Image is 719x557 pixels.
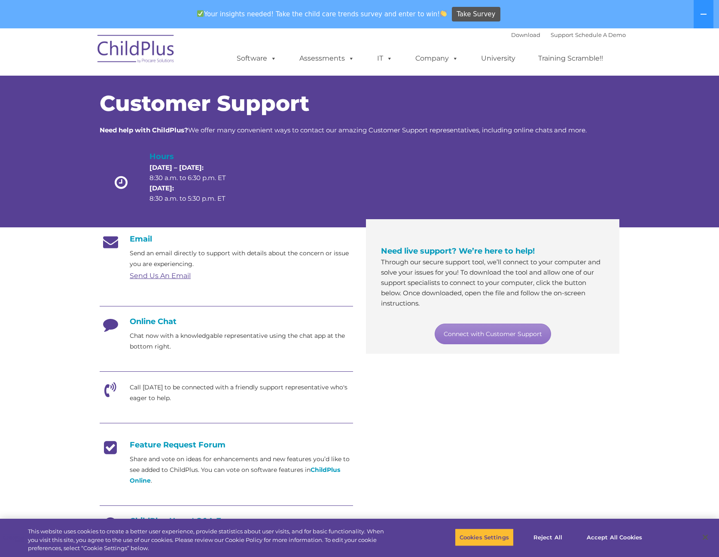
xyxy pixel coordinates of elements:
[28,527,396,553] div: This website uses cookies to create a better user experience, provide statistics about user visit...
[381,246,535,256] span: Need live support? We’re here to help!
[193,6,451,22] span: Your insights needed! Take the child care trends survey and enter to win!
[407,50,467,67] a: Company
[100,440,353,450] h4: Feature Request Forum
[472,50,524,67] a: University
[440,10,447,17] img: 👏
[149,162,241,204] p: 8:30 a.m. to 6:30 p.m. ET 8:30 a.m. to 5:30 p.m. ET
[511,31,540,38] a: Download
[130,331,353,352] p: Chat now with a knowledgable representative using the chat app at the bottom right.
[228,50,285,67] a: Software
[100,126,188,134] strong: Need help with ChildPlus?
[696,528,715,547] button: Close
[530,50,612,67] a: Training Scramble!!
[130,454,353,486] p: Share and vote on ideas for enhancements and new features you’d like to see added to ChildPlus. Y...
[455,528,514,546] button: Cookies Settings
[149,150,241,162] h4: Hours
[381,257,604,309] p: Through our secure support tool, we’ll connect to your computer and solve your issues for you! To...
[130,248,353,269] p: Send an email directly to support with details about the concern or issue you are experiencing.
[582,528,647,546] button: Accept All Cookies
[511,31,626,38] font: |
[130,382,353,404] p: Call [DATE] to be connected with a friendly support representative who's eager to help.
[100,126,587,134] span: We offer many convenient ways to contact our amazing Customer Support representatives, including ...
[100,90,309,116] span: Customer Support
[149,163,204,171] strong: [DATE] – [DATE]:
[100,317,353,326] h4: Online Chat
[452,7,500,22] a: Take Survey
[521,528,575,546] button: Reject All
[291,50,363,67] a: Assessments
[130,272,191,280] a: Send Us An Email
[575,31,626,38] a: Schedule A Demo
[435,324,551,344] a: Connect with Customer Support
[457,7,495,22] span: Take Survey
[149,184,174,192] strong: [DATE]:
[100,234,353,244] h4: Email
[100,516,353,526] h4: ChildPlus Users' Q&A Forum
[369,50,401,67] a: IT
[93,29,179,72] img: ChildPlus by Procare Solutions
[197,10,204,17] img: ✅
[551,31,573,38] a: Support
